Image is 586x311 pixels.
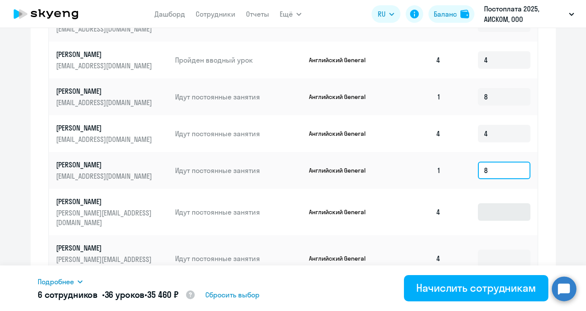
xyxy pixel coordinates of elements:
[416,281,536,295] div: Начислить сотрудникам
[404,275,548,301] button: Начислить сотрудникам
[280,9,293,19] span: Ещё
[175,129,302,138] p: Идут постоянные занятия
[246,10,269,18] a: Отчеты
[56,98,154,107] p: [EMAIL_ADDRESS][DOMAIN_NAME]
[378,9,386,19] span: RU
[387,189,448,235] td: 4
[56,243,154,253] p: [PERSON_NAME]
[309,208,375,216] p: Английский General
[387,152,448,189] td: 1
[309,56,375,64] p: Английский General
[56,123,154,133] p: [PERSON_NAME]
[460,10,469,18] img: balance
[309,254,375,262] p: Английский General
[175,166,302,175] p: Идут постоянные занятия
[56,134,154,144] p: [EMAIL_ADDRESS][DOMAIN_NAME]
[56,86,168,107] a: [PERSON_NAME][EMAIL_ADDRESS][DOMAIN_NAME]
[205,290,260,300] span: Сбросить выбор
[175,207,302,217] p: Идут постоянные занятия
[154,10,185,18] a: Дашборд
[56,160,168,181] a: [PERSON_NAME][EMAIL_ADDRESS][DOMAIN_NAME]
[175,55,302,65] p: Пройден вводный урок
[56,49,154,59] p: [PERSON_NAME]
[309,130,375,138] p: Английский General
[480,4,579,25] button: Постоплата 2025, АИСКОМ, ООО
[56,49,168,71] a: [PERSON_NAME][EMAIL_ADDRESS][DOMAIN_NAME]
[484,4,565,25] p: Постоплата 2025, АИСКОМ, ООО
[175,92,302,102] p: Идут постоянные занятия
[387,115,448,152] td: 4
[372,5,400,23] button: RU
[38,289,196,302] h5: 6 сотрудников • •
[56,254,154,274] p: [PERSON_NAME][EMAIL_ADDRESS][DOMAIN_NAME]
[56,61,154,71] p: [EMAIL_ADDRESS][DOMAIN_NAME]
[147,289,179,300] span: 35 460 ₽
[387,78,448,115] td: 1
[280,5,302,23] button: Ещё
[56,208,154,227] p: [PERSON_NAME][EMAIL_ADDRESS][DOMAIN_NAME]
[196,10,235,18] a: Сотрудники
[387,235,448,282] td: 4
[175,254,302,263] p: Идут постоянные занятия
[56,197,154,206] p: [PERSON_NAME]
[56,197,168,227] a: [PERSON_NAME][PERSON_NAME][EMAIL_ADDRESS][DOMAIN_NAME]
[56,160,154,170] p: [PERSON_NAME]
[105,289,145,300] span: 36 уроков
[56,24,154,34] p: [EMAIL_ADDRESS][DOMAIN_NAME]
[309,166,375,174] p: Английский General
[434,9,457,19] div: Баланс
[38,276,74,287] span: Подробнее
[56,243,168,274] a: [PERSON_NAME][PERSON_NAME][EMAIL_ADDRESS][DOMAIN_NAME]
[56,171,154,181] p: [EMAIL_ADDRESS][DOMAIN_NAME]
[387,42,448,78] td: 4
[56,86,154,96] p: [PERSON_NAME]
[56,123,168,144] a: [PERSON_NAME][EMAIL_ADDRESS][DOMAIN_NAME]
[309,93,375,101] p: Английский General
[428,5,474,23] button: Балансbalance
